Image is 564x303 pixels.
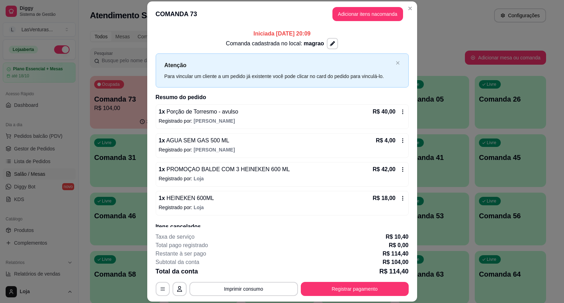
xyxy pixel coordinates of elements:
p: 1 x [159,194,214,202]
button: Registrar pagamento [301,282,409,296]
p: R$ 42,00 [373,165,396,174]
span: magrao [304,40,324,46]
button: Imprimir consumo [189,282,298,296]
p: Registrado por: [159,204,406,211]
h2: Resumo do pedido [156,93,409,102]
p: R$ 114,40 [379,266,408,276]
p: 1 x [159,136,229,145]
header: COMANDA 73 [147,1,417,27]
span: PROMOÇAO BALDE COM 3 HEINEKEN 600 ML [165,166,290,172]
p: Subtotal da conta [156,258,200,266]
button: Adicionar itens nacomanda [332,7,403,21]
p: Atenção [164,61,393,70]
p: Registrado por: [159,117,406,124]
p: R$ 0,00 [389,241,408,250]
span: [PERSON_NAME] [194,118,235,124]
p: R$ 104,00 [383,258,409,266]
span: HEINEKEN 600ML [165,195,214,201]
p: Total da conta [156,266,198,276]
p: 1 x [159,165,290,174]
p: Taxa de serviço [156,233,195,241]
p: Total pago registrado [156,241,208,250]
span: AGUA SEM GAS 500 ML [165,137,229,143]
p: R$ 40,00 [373,108,396,116]
p: R$ 10,40 [386,233,409,241]
span: Porção de Torresmo - avulso [165,109,238,115]
button: close [396,61,400,65]
div: Para vincular um cliente a um pedido já existente você pode clicar no card do pedido para vinculá... [164,72,393,80]
p: R$ 18,00 [373,194,396,202]
h2: Itens cancelados [156,223,409,231]
p: Registrado por: [159,175,406,182]
p: R$ 4,00 [376,136,395,145]
p: Registrado por: [159,146,406,153]
p: R$ 114,40 [383,250,409,258]
button: Close [404,3,416,14]
p: Comanda cadastrada no local: [226,39,324,48]
p: 1 x [159,108,239,116]
p: Restante à ser pago [156,250,206,258]
span: Loja [194,176,204,181]
span: Loja [194,205,204,210]
span: [PERSON_NAME] [194,147,235,153]
p: Iniciada [DATE] 20:09 [156,30,409,38]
